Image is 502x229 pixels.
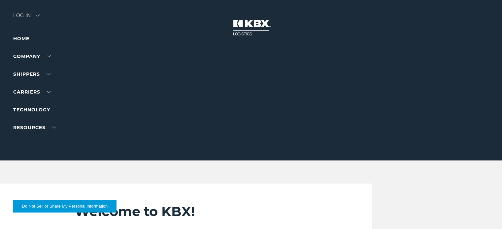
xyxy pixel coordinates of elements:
img: kbx logo [226,13,276,42]
h2: Welcome to KBX! [75,203,346,220]
a: SHIPPERS [13,71,50,77]
img: arrow [36,14,40,16]
button: Do Not Sell or Share My Personal Information [13,200,117,213]
a: RESOURCES [13,125,56,130]
a: Technology [13,107,50,113]
a: Carriers [13,89,51,95]
div: Log in [13,13,40,23]
a: Company [13,53,51,59]
a: Home [13,36,29,42]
